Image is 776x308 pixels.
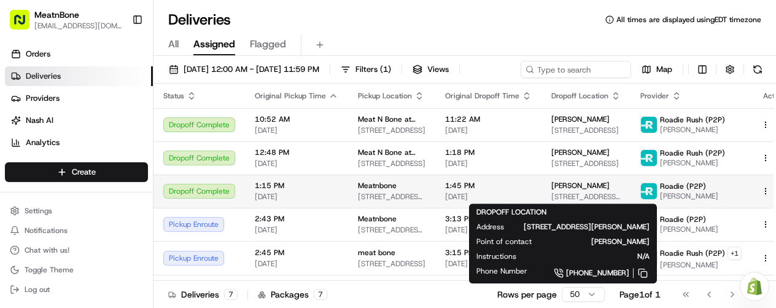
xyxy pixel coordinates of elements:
[26,93,60,104] span: Providers
[5,242,148,259] button: Chat with us!
[5,66,153,86] a: Deliveries
[25,178,94,190] span: Knowledge Base
[445,91,519,101] span: Original Dropoff Time
[660,181,706,191] span: Roadie (P2P)
[5,44,153,64] a: Orders
[660,125,725,135] span: [PERSON_NAME]
[358,125,425,135] span: [STREET_ADDRESS]
[358,148,425,157] span: Meat N Bone at Undisclosed
[407,61,454,78] button: Views
[255,114,338,124] span: 10:52 AM
[380,64,391,75] span: ( 1 )
[250,37,286,52] span: Flagged
[32,79,203,92] input: Clear
[5,5,127,34] button: MeatnBone[EMAIL_ADDRESS][DOMAIN_NAME]
[5,89,153,108] a: Providers
[476,237,532,247] span: Point of contact
[5,222,148,239] button: Notifications
[660,224,718,234] span: [PERSON_NAME]
[358,225,425,235] span: [STREET_ADDRESS][PERSON_NAME]
[445,159,532,168] span: [DATE]
[335,61,397,78] button: Filters(1)
[358,248,395,258] span: meat bone
[524,222,650,232] span: [STREET_ADDRESS][PERSON_NAME]
[104,179,114,189] div: 💻
[42,129,155,139] div: We're available if you need us!
[5,261,148,278] button: Toggle Theme
[660,215,706,224] span: Roadie (P2P)
[209,120,223,135] button: Start new chat
[749,61,766,78] button: Refresh
[660,148,725,158] span: Roadie Rush (P2P)
[445,181,532,191] span: 1:45 PM
[551,125,621,135] span: [STREET_ADDRESS]
[476,251,516,261] span: Instructions
[445,214,532,224] span: 3:13 PM
[255,91,326,101] span: Original Pickup Time
[34,21,122,31] button: [EMAIL_ADDRESS][DOMAIN_NAME]
[547,266,650,280] a: [PHONE_NUMBER]
[476,266,527,276] span: Phone Number
[358,214,397,224] span: Meatnbone
[445,192,532,202] span: [DATE]
[72,167,96,178] span: Create
[358,181,397,191] span: Meatnbone
[358,192,425,202] span: [STREET_ADDRESS][PERSON_NAME]
[193,37,235,52] span: Assigned
[12,12,37,36] img: Nash
[116,178,197,190] span: API Documentation
[445,148,532,157] span: 1:18 PM
[660,115,725,125] span: Roadie Rush (P2P)
[640,91,669,101] span: Provider
[12,179,22,189] div: 📗
[168,288,238,301] div: Deliveries
[42,117,201,129] div: Start new chat
[551,159,621,168] span: [STREET_ADDRESS]
[314,289,327,300] div: 7
[358,114,425,124] span: Meat N Bone at Undisclosed
[5,202,148,219] button: Settings
[636,61,678,78] button: Map
[427,64,449,75] span: Views
[551,237,650,247] span: [PERSON_NAME]
[551,192,621,202] span: [STREET_ADDRESS][PERSON_NAME]
[7,173,99,195] a: 📗Knowledge Base
[258,288,327,301] div: Packages
[99,173,202,195] a: 💻API Documentation
[168,10,231,30] h1: Deliveries
[5,162,148,182] button: Create
[445,114,532,124] span: 11:22 AM
[5,281,148,298] button: Log out
[25,265,74,275] span: Toggle Theme
[168,37,179,52] span: All
[26,49,50,60] span: Orders
[87,207,149,217] a: Powered byPylon
[551,91,608,101] span: Dropoff Location
[445,259,532,269] span: [DATE]
[25,245,69,255] span: Chat with us!
[445,125,532,135] span: [DATE]
[660,158,725,168] span: [PERSON_NAME]
[255,214,338,224] span: 2:43 PM
[163,61,325,78] button: [DATE] 12:00 AM - [DATE] 11:59 PM
[12,117,34,139] img: 1736555255976-a54dd68f-1ca7-489b-9aae-adbdc363a1c4
[497,288,557,301] p: Rows per page
[641,117,657,133] img: roadie-logo-v2.jpg
[358,259,425,269] span: [STREET_ADDRESS]
[26,137,60,148] span: Analytics
[34,9,79,21] button: MeatnBone
[551,148,610,157] span: [PERSON_NAME]
[255,192,338,202] span: [DATE]
[641,183,657,199] img: roadie-logo-v2.jpg
[660,191,718,201] span: [PERSON_NAME]
[255,159,338,168] span: [DATE]
[5,111,153,130] a: Nash AI
[355,64,391,75] span: Filters
[163,91,184,101] span: Status
[566,268,629,278] span: [PHONE_NUMBER]
[551,114,610,124] span: [PERSON_NAME]
[12,49,223,68] p: Welcome 👋
[656,64,672,75] span: Map
[660,260,742,270] span: [PERSON_NAME]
